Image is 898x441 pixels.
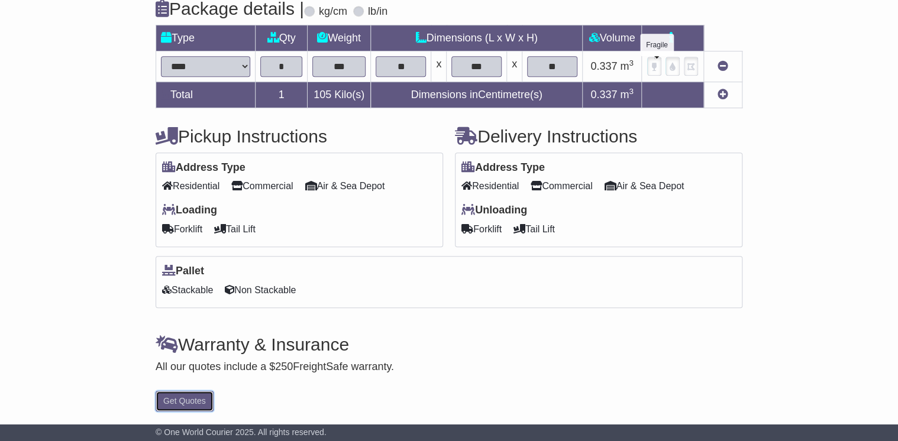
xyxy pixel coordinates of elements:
[507,51,522,82] td: x
[314,89,331,100] span: 105
[368,5,387,18] label: lb/in
[461,220,502,238] span: Forklift
[156,391,214,411] button: Get Quotes
[461,177,519,195] span: Residential
[156,82,256,108] td: Total
[590,60,617,72] span: 0.337
[307,82,371,108] td: Kilo(s)
[214,220,256,238] span: Tail Lift
[531,177,592,195] span: Commercial
[162,177,219,195] span: Residential
[307,25,371,51] td: Weight
[162,161,246,174] label: Address Type
[275,361,293,372] span: 250
[305,177,385,195] span: Air & Sea Depot
[156,427,327,437] span: © One World Courier 2025. All rights reserved.
[371,25,583,51] td: Dimensions (L x W x H)
[629,59,634,67] sup: 3
[156,127,443,146] h4: Pickup Instructions
[371,82,583,108] td: Dimensions in Centimetre(s)
[461,204,527,217] label: Unloading
[629,87,634,96] sup: 3
[256,82,308,108] td: 1
[162,265,204,278] label: Pallet
[590,89,617,100] span: 0.337
[156,361,742,374] div: All our quotes include a $ FreightSafe warranty.
[461,161,545,174] label: Address Type
[640,34,674,56] div: Fragile
[605,177,684,195] span: Air & Sea Depot
[156,25,256,51] td: Type
[162,220,202,238] span: Forklift
[620,60,634,72] span: m
[319,5,347,18] label: kg/cm
[620,89,634,100] span: m
[231,177,293,195] span: Commercial
[582,25,641,51] td: Volume
[718,60,728,72] a: Remove this item
[156,335,742,354] h4: Warranty & Insurance
[513,220,555,238] span: Tail Lift
[162,281,213,299] span: Stackable
[455,127,742,146] h4: Delivery Instructions
[162,204,217,217] label: Loading
[256,25,308,51] td: Qty
[718,89,728,100] a: Add new item
[225,281,296,299] span: Non Stackable
[431,51,447,82] td: x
